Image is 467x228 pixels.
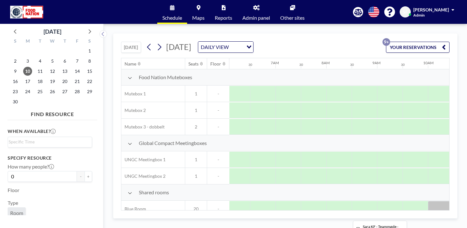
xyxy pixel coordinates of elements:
div: 10AM [423,60,434,65]
span: Friday, November 21, 2025 [73,77,82,86]
span: Mutebox 3 - dobbelt [121,124,165,130]
div: M [22,38,34,46]
div: S [83,38,96,46]
span: Mutebox 2 [121,107,146,113]
span: SF [403,9,408,15]
span: Blue Room [121,206,146,212]
span: Sunday, November 23, 2025 [11,87,20,96]
span: Food Nation Muteboxes [139,74,192,80]
span: Thursday, November 6, 2025 [60,57,69,66]
input: Search for option [9,138,88,145]
span: Monday, November 3, 2025 [23,57,32,66]
span: Friday, November 14, 2025 [73,67,82,76]
span: UNGC Meetingbox 1 [121,157,166,162]
span: [DATE] [166,42,191,52]
label: How many people? [8,163,54,170]
button: YOUR RESERVATIONS9+ [386,42,450,53]
div: T [58,38,71,46]
span: 20 [185,206,207,212]
span: Saturday, November 22, 2025 [85,77,94,86]
span: Room [10,210,23,216]
img: organization-logo [10,6,43,18]
span: [PERSON_NAME] [413,7,449,12]
h4: FIND RESOURCE [8,108,97,117]
span: Sunday, November 16, 2025 [11,77,20,86]
button: - [77,171,85,182]
span: - [207,91,229,97]
span: Schedule [162,15,182,20]
span: UNGC Meetingbox 2 [121,173,166,179]
span: Monday, November 17, 2025 [23,77,32,86]
button: + [85,171,92,182]
span: Admin [413,13,425,17]
span: Tuesday, November 11, 2025 [36,67,44,76]
div: Search for option [8,137,92,147]
div: 30 [350,63,354,67]
span: Wednesday, November 19, 2025 [48,77,57,86]
span: 1 [185,107,207,113]
div: 8AM [321,60,330,65]
span: Mutebox 1 [121,91,146,97]
span: - [207,107,229,113]
button: [DATE] [121,42,141,53]
span: Other sites [280,15,305,20]
span: Wednesday, November 12, 2025 [48,67,57,76]
span: - [207,173,229,179]
div: 30 [401,63,405,67]
span: Sunday, November 2, 2025 [11,57,20,66]
span: Sunday, November 30, 2025 [11,97,20,106]
span: Saturday, November 8, 2025 [85,57,94,66]
label: Type [8,200,18,206]
span: DAILY VIEW [200,43,230,51]
h3: Specify resource [8,155,92,161]
div: Name [125,61,136,67]
span: 2 [185,124,207,130]
span: 1 [185,173,207,179]
span: - [207,157,229,162]
span: Reports [215,15,232,20]
span: - [207,206,229,212]
p: 9+ [382,38,390,46]
span: - [207,124,229,130]
span: Thursday, November 27, 2025 [60,87,69,96]
span: Monday, November 24, 2025 [23,87,32,96]
div: 7AM [271,60,279,65]
span: Thursday, November 13, 2025 [60,67,69,76]
div: Floor [210,61,221,67]
span: Tuesday, November 25, 2025 [36,87,44,96]
div: S [9,38,22,46]
span: Tuesday, November 18, 2025 [36,77,44,86]
span: 1 [185,91,207,97]
span: Friday, November 7, 2025 [73,57,82,66]
div: Seats [188,61,199,67]
span: Maps [192,15,205,20]
span: Wednesday, November 26, 2025 [48,87,57,96]
div: W [46,38,59,46]
div: F [71,38,83,46]
div: [DATE] [44,27,61,36]
span: 1 [185,157,207,162]
div: Search for option [198,42,253,52]
input: Search for option [231,43,243,51]
span: Saturday, November 29, 2025 [85,87,94,96]
span: Tuesday, November 4, 2025 [36,57,44,66]
span: Monday, November 10, 2025 [23,67,32,76]
span: Admin panel [242,15,270,20]
span: Global Compact Meetingboxes [139,140,207,146]
span: Thursday, November 20, 2025 [60,77,69,86]
span: Shared rooms [139,189,169,196]
span: Friday, November 28, 2025 [73,87,82,96]
label: Floor [8,187,19,193]
div: 9AM [372,60,381,65]
div: T [34,38,46,46]
div: 30 [299,63,303,67]
div: 30 [248,63,252,67]
span: Sunday, November 9, 2025 [11,67,20,76]
span: Saturday, November 15, 2025 [85,67,94,76]
span: Saturday, November 1, 2025 [85,46,94,55]
span: Wednesday, November 5, 2025 [48,57,57,66]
